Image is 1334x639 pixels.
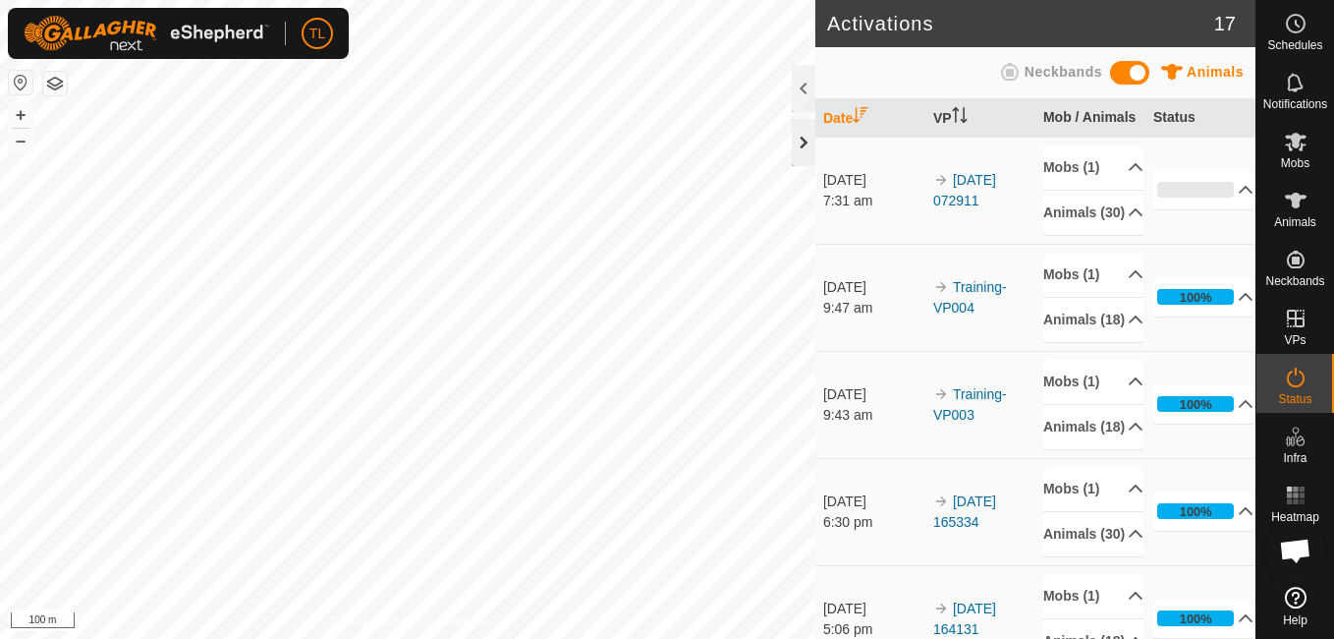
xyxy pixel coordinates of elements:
th: Status [1145,99,1255,138]
div: 0% [1157,182,1234,198]
div: 9:47 am [823,298,923,319]
a: [DATE] 165334 [933,494,996,530]
th: Mob / Animals [1035,99,1145,138]
img: Gallagher Logo [24,16,269,51]
p-accordion-header: Animals (18) [1043,405,1143,449]
a: Training-VP003 [933,386,1007,423]
span: Neckbands [1265,275,1324,287]
div: 100% [1180,502,1212,521]
span: Animals [1187,64,1244,80]
span: Help [1283,614,1307,626]
p-accordion-header: 100% [1153,599,1253,638]
div: [DATE] [823,599,923,619]
button: Map Layers [43,72,67,95]
div: 9:43 am [823,405,923,426]
div: 100% [1157,396,1234,412]
p-sorticon: Activate to sort [952,110,968,126]
div: 100% [1157,610,1234,626]
div: 100% [1180,288,1212,307]
div: [DATE] [823,492,923,512]
p-accordion-header: Animals (30) [1043,512,1143,556]
div: 100% [1180,395,1212,414]
a: [DATE] 072911 [933,172,996,208]
img: arrow [933,386,949,402]
p-accordion-header: Animals (18) [1043,298,1143,342]
img: arrow [933,279,949,295]
p-accordion-header: Mobs (1) [1043,467,1143,511]
a: Help [1256,579,1334,634]
div: 100% [1157,503,1234,519]
div: [DATE] [823,170,923,191]
div: 7:31 am [823,191,923,211]
button: Reset Map [9,71,32,94]
div: [DATE] [823,277,923,298]
img: arrow [933,601,949,616]
span: Mobs [1281,157,1309,169]
div: 6:30 pm [823,512,923,533]
a: [DATE] 164131 [933,601,996,637]
a: Open chat [1266,521,1325,580]
div: [DATE] [823,384,923,405]
a: Contact Us [427,613,485,631]
p-accordion-header: Mobs (1) [1043,574,1143,618]
img: arrow [933,172,949,188]
span: VPs [1284,334,1306,346]
p-accordion-header: Mobs (1) [1043,360,1143,404]
span: Neckbands [1025,64,1102,80]
div: 100% [1157,289,1234,305]
span: Schedules [1267,39,1322,51]
p-accordion-header: 100% [1153,277,1253,317]
img: arrow [933,494,949,509]
p-accordion-header: Animals (30) [1043,191,1143,235]
h2: Activations [827,12,1214,35]
p-accordion-header: Mobs (1) [1043,253,1143,297]
a: Privacy Policy [330,613,404,631]
span: Status [1278,393,1311,405]
button: + [9,103,32,127]
th: Date [815,99,925,138]
button: – [9,129,32,152]
span: Animals [1274,216,1316,228]
th: VP [925,99,1035,138]
span: TL [309,24,325,44]
p-accordion-header: 100% [1153,492,1253,531]
p-accordion-header: Mobs (1) [1043,145,1143,190]
p-accordion-header: 0% [1153,170,1253,209]
p-accordion-header: 100% [1153,384,1253,424]
div: 100% [1180,610,1212,628]
span: Infra [1283,452,1306,464]
a: Training-VP004 [933,279,1007,316]
span: 17 [1214,9,1236,38]
span: Notifications [1263,98,1327,110]
p-sorticon: Activate to sort [853,110,868,126]
span: Heatmap [1271,511,1319,523]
